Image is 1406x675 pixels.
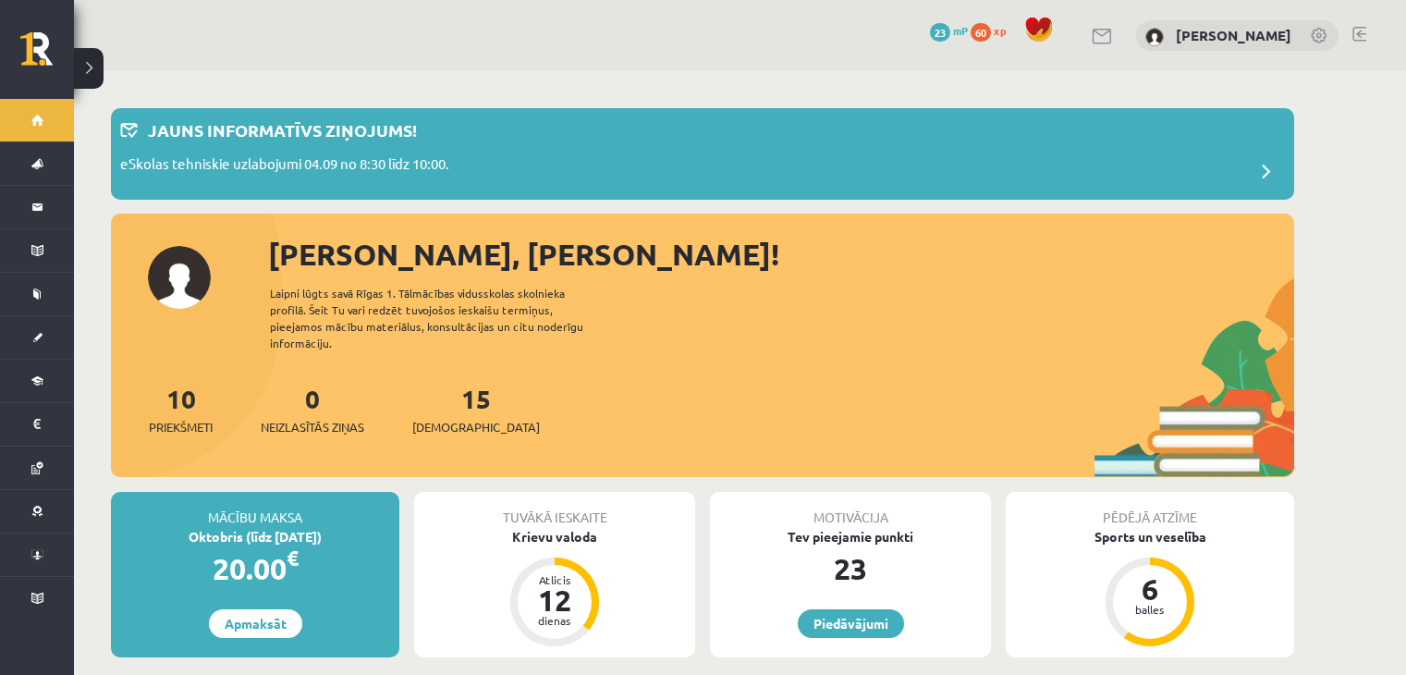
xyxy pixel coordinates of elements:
[1006,527,1294,546] div: Sports un veselība
[930,23,950,42] span: 23
[994,23,1006,38] span: xp
[527,585,582,615] div: 12
[270,285,616,351] div: Laipni lūgts savā Rīgas 1. Tālmācības vidusskolas skolnieka profilā. Šeit Tu vari redzēt tuvojošo...
[414,527,695,649] a: Krievu valoda Atlicis 12 dienas
[261,418,364,436] span: Neizlasītās ziņas
[930,23,968,38] a: 23 mP
[414,492,695,527] div: Tuvākā ieskaite
[710,492,991,527] div: Motivācija
[149,418,213,436] span: Priekšmeti
[1006,527,1294,649] a: Sports un veselība 6 balles
[111,492,399,527] div: Mācību maksa
[209,609,302,638] a: Apmaksāt
[412,418,540,436] span: [DEMOGRAPHIC_DATA]
[149,382,213,436] a: 10Priekšmeti
[1122,604,1178,615] div: balles
[1006,492,1294,527] div: Pēdējā atzīme
[414,527,695,546] div: Krievu valoda
[148,117,417,142] p: Jauns informatīvs ziņojums!
[268,232,1294,276] div: [PERSON_NAME], [PERSON_NAME]!
[287,545,299,571] span: €
[527,615,582,626] div: dienas
[1122,574,1178,604] div: 6
[412,382,540,436] a: 15[DEMOGRAPHIC_DATA]
[798,609,904,638] a: Piedāvājumi
[710,527,991,546] div: Tev pieejamie punkti
[1176,26,1291,44] a: [PERSON_NAME]
[1145,28,1164,46] img: Elizabete Melngalve
[261,382,364,436] a: 0Neizlasītās ziņas
[120,153,449,179] p: eSkolas tehniskie uzlabojumi 04.09 no 8:30 līdz 10:00.
[710,546,991,591] div: 23
[971,23,991,42] span: 60
[111,527,399,546] div: Oktobris (līdz [DATE])
[120,117,1285,190] a: Jauns informatīvs ziņojums! eSkolas tehniskie uzlabojumi 04.09 no 8:30 līdz 10:00.
[953,23,968,38] span: mP
[971,23,1015,38] a: 60 xp
[111,546,399,591] div: 20.00
[20,32,74,79] a: Rīgas 1. Tālmācības vidusskola
[527,574,582,585] div: Atlicis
